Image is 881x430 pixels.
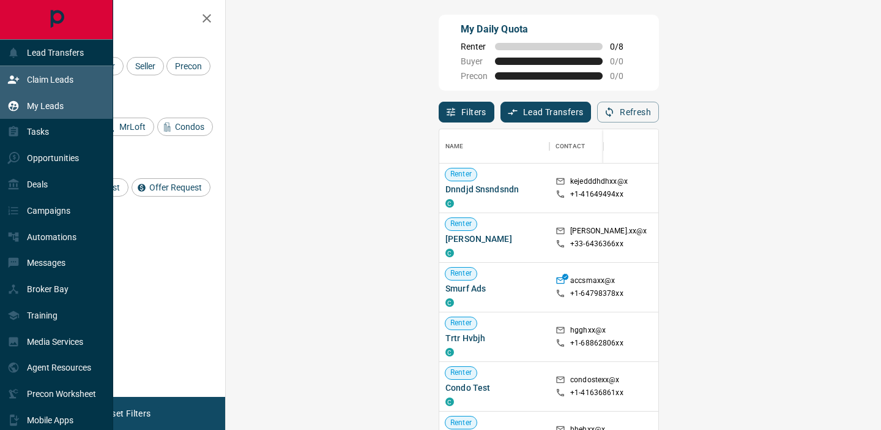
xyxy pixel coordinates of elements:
div: Precon [166,57,210,75]
span: Renter [445,219,477,229]
span: Condos [171,122,209,132]
span: Renter [445,418,477,428]
span: Renter [445,169,477,179]
button: Reset Filters [93,403,158,424]
div: Offer Request [132,178,210,197]
p: +33- 6436366xx [570,239,623,249]
div: MrLoft [102,118,154,136]
div: condos.ca [445,298,454,307]
span: Precon [171,61,206,71]
p: +1- 41649494xx [570,189,623,200]
button: Refresh [597,102,659,123]
span: Precon [461,71,488,81]
span: 0 / 8 [610,42,637,51]
span: Renter [445,318,477,328]
span: [PERSON_NAME] [445,233,543,245]
span: Renter [461,42,488,51]
p: My Daily Quota [461,22,637,37]
div: condos.ca [445,199,454,208]
p: accsmaxx@x [570,276,615,289]
button: Lead Transfers [500,102,592,123]
div: condos.ca [445,398,454,406]
div: condos.ca [445,348,454,356]
span: Trtr Hvbjh [445,332,543,344]
span: MrLoft [115,122,150,132]
div: Contact [556,129,585,164]
span: Dnndjd Snsndsndn [445,183,543,195]
p: +1- 64798378xx [570,289,623,299]
span: 0 / 0 [610,71,637,81]
span: Condo Test [445,382,543,394]
p: hgghxx@x [570,325,606,338]
div: Condos [157,118,213,136]
p: [PERSON_NAME].xx@x [570,226,647,239]
span: 0 / 0 [610,56,637,66]
div: Name [445,129,464,164]
h2: Filters [39,12,213,27]
span: Buyer [461,56,488,66]
span: Renter [445,368,477,378]
p: +1- 41636861xx [570,388,623,398]
span: Offer Request [145,183,206,192]
span: Seller [131,61,160,71]
p: kejedddhdhxx@x [570,176,628,189]
p: +1- 68862806xx [570,338,623,349]
div: condos.ca [445,249,454,257]
button: Filters [439,102,494,123]
div: Seller [127,57,164,75]
span: Renter [445,268,477,279]
p: condostexx@x [570,375,620,388]
div: Name [439,129,549,164]
div: Contact [549,129,647,164]
span: Smurf Ads [445,282,543,295]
